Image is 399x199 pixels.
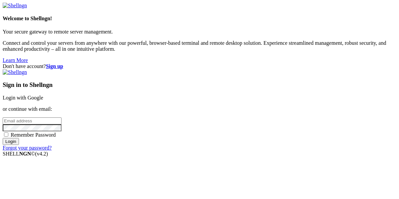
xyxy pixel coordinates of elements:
[3,151,48,157] span: SHELL ©
[3,95,43,100] a: Login with Google
[19,151,31,157] b: NGN
[3,106,396,112] p: or continue with email:
[3,57,28,63] a: Learn More
[3,16,396,22] h4: Welcome to Shellngn!
[3,40,396,52] p: Connect and control your servers from anywhere with our powerful, browser-based terminal and remo...
[4,132,8,137] input: Remember Password
[3,117,62,124] input: Email address
[3,29,396,35] p: Your secure gateway to remote server management.
[3,138,19,145] input: Login
[46,63,63,69] a: Sign up
[3,81,396,89] h3: Sign in to Shellngn
[3,145,52,151] a: Forgot your password?
[3,69,27,75] img: Shellngn
[35,151,48,157] span: 4.2.0
[3,63,396,69] div: Don't have account?
[3,3,27,9] img: Shellngn
[11,132,56,138] span: Remember Password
